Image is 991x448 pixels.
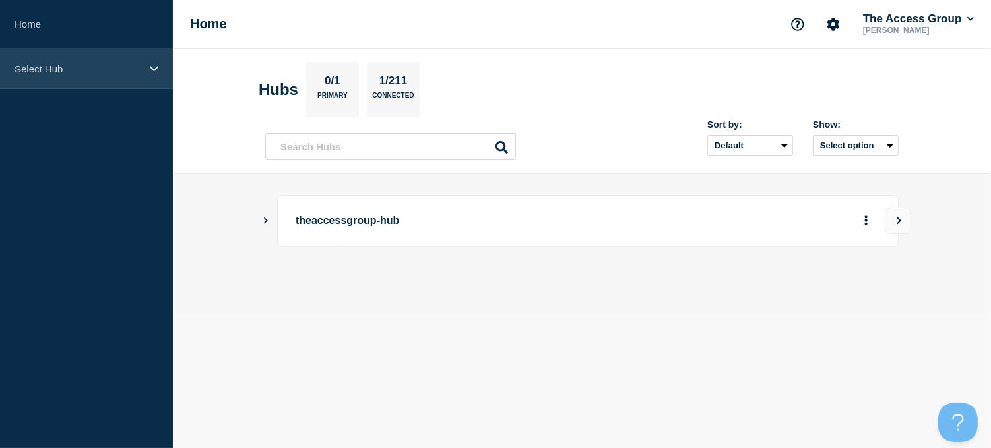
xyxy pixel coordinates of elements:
[938,403,978,442] iframe: Help Scout Beacon - Open
[372,92,414,105] p: Connected
[259,80,298,99] h2: Hubs
[317,92,348,105] p: Primary
[320,74,346,92] p: 0/1
[707,135,793,156] select: Sort by
[813,135,899,156] button: Select option
[813,119,899,130] div: Show:
[819,11,847,38] button: Account settings
[860,13,976,26] button: The Access Group
[190,16,227,32] h1: Home
[707,119,793,130] div: Sort by:
[885,208,911,234] button: View
[296,209,660,233] p: theaccessgroup-hub
[860,26,976,35] p: [PERSON_NAME]
[858,209,875,233] button: More actions
[265,133,516,160] input: Search Hubs
[263,216,269,226] button: Show Connected Hubs
[374,74,412,92] p: 1/211
[784,11,812,38] button: Support
[15,63,141,74] p: Select Hub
